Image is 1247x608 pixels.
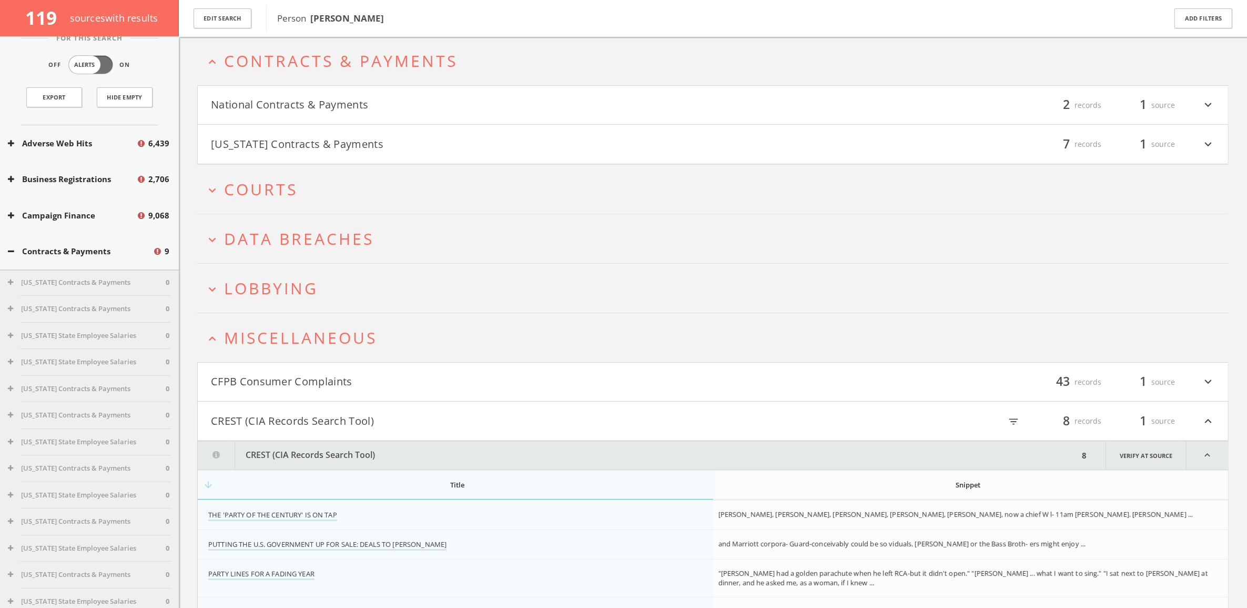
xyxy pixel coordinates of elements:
[1112,373,1175,391] div: source
[1038,135,1101,153] div: records
[1201,412,1215,430] i: expand_less
[8,277,166,288] button: [US_STATE] Contracts & Payments
[718,510,1193,519] span: [PERSON_NAME], [PERSON_NAME], [PERSON_NAME], [PERSON_NAME], [PERSON_NAME], now a chief W l- 11am ...
[1008,416,1019,427] i: filter_list
[224,178,298,200] span: Courts
[1201,373,1215,391] i: expand_more
[1112,412,1175,430] div: source
[166,463,169,474] span: 0
[224,327,377,348] span: Miscellaneous
[1201,96,1215,114] i: expand_more
[148,210,169,222] span: 9,068
[208,569,315,580] a: PARTY LINES FOR A FADING YEAR
[8,437,166,447] button: [US_STATE] State Employee Salaries
[148,137,169,149] span: 6,439
[8,384,166,394] button: [US_STATE] Contracts & Payments
[49,61,62,69] span: Off
[208,510,337,521] a: THE 'PARTY OF THE CENTURY' IS ON TAP
[166,596,169,607] span: 0
[224,228,374,250] span: Data Breaches
[224,277,318,299] span: Lobbying
[166,357,169,367] span: 0
[205,181,1229,198] button: expand_moreCourts
[166,437,169,447] span: 0
[165,245,169,257] span: 9
[8,490,166,501] button: [US_STATE] State Employee Salaries
[1187,441,1228,470] i: expand_less
[205,329,1229,346] button: expand_lessMiscellaneous
[1106,441,1187,470] a: Verify at source
[194,8,251,29] button: Edit Search
[205,55,219,69] i: expand_less
[166,277,169,288] span: 0
[166,304,169,314] span: 0
[1038,373,1101,391] div: records
[8,463,166,474] button: [US_STATE] Contracts & Payments
[205,183,219,197] i: expand_more
[8,570,166,580] button: [US_STATE] Contracts & Payments
[166,516,169,527] span: 0
[1135,96,1151,114] span: 1
[1201,135,1215,153] i: expand_more
[1038,412,1101,430] div: records
[8,357,166,367] button: [US_STATE] State Employee Salaries
[26,87,82,107] a: Export
[205,282,219,296] i: expand_more
[1079,441,1090,470] div: 8
[198,441,1079,470] button: CREST (CIA Records Search Tool)
[8,304,166,314] button: [US_STATE] Contracts & Payments
[8,137,136,149] button: Adverse Web Hits
[8,410,166,421] button: [US_STATE] Contracts & Payments
[208,480,707,490] div: Title
[205,233,219,247] i: expand_more
[310,12,384,24] b: [PERSON_NAME]
[8,596,166,607] button: [US_STATE] State Employee Salaries
[8,543,166,554] button: [US_STATE] State Employee Salaries
[205,332,219,346] i: expand_less
[148,173,169,185] span: 2,706
[1051,373,1074,391] span: 43
[166,410,169,421] span: 0
[8,245,153,257] button: Contracts & Payments
[166,331,169,341] span: 0
[120,61,130,69] span: On
[1058,96,1074,114] span: 2
[718,539,1086,549] span: and Marriott corpora- Guard-conceivably could be so viduals. [PERSON_NAME] or the Bass Broth- ers...
[205,52,1229,69] button: expand_lessContracts & Payments
[8,331,166,341] button: [US_STATE] State Employee Salaries
[1038,96,1101,114] div: records
[1058,412,1074,430] span: 8
[70,12,158,24] span: source s with results
[208,540,447,551] a: PUTTING THE U.S. GOVERNMENT UP FOR SALE: DEALS TO [PERSON_NAME]
[211,96,713,114] button: National Contracts & Payments
[48,33,130,44] span: For This Search
[8,173,136,185] button: Business Registrations
[718,569,1208,587] span: "[PERSON_NAME] had a golden parachute when he left RCA-but it didn't open." "[PERSON_NAME] ... wh...
[718,480,1218,490] div: Snippet
[166,384,169,394] span: 0
[166,570,169,580] span: 0
[1135,373,1151,391] span: 1
[1174,8,1232,29] button: Add Filters
[1135,135,1151,153] span: 1
[205,280,1229,297] button: expand_moreLobbying
[211,412,713,430] button: CREST (CIA Records Search Tool)
[205,230,1229,247] button: expand_moreData Breaches
[1058,135,1074,153] span: 7
[211,373,713,391] button: CFPB Consumer Complaints
[166,543,169,554] span: 0
[1135,412,1151,430] span: 1
[166,490,169,501] span: 0
[1112,96,1175,114] div: source
[203,480,214,490] i: arrow_downward
[277,12,384,24] span: Person
[211,135,713,153] button: [US_STATE] Contracts & Payments
[224,50,458,72] span: Contracts & Payments
[97,87,153,107] button: Hide Empty
[25,5,66,30] span: 119
[8,210,136,222] button: Campaign Finance
[8,516,166,527] button: [US_STATE] Contracts & Payments
[1112,135,1175,153] div: source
